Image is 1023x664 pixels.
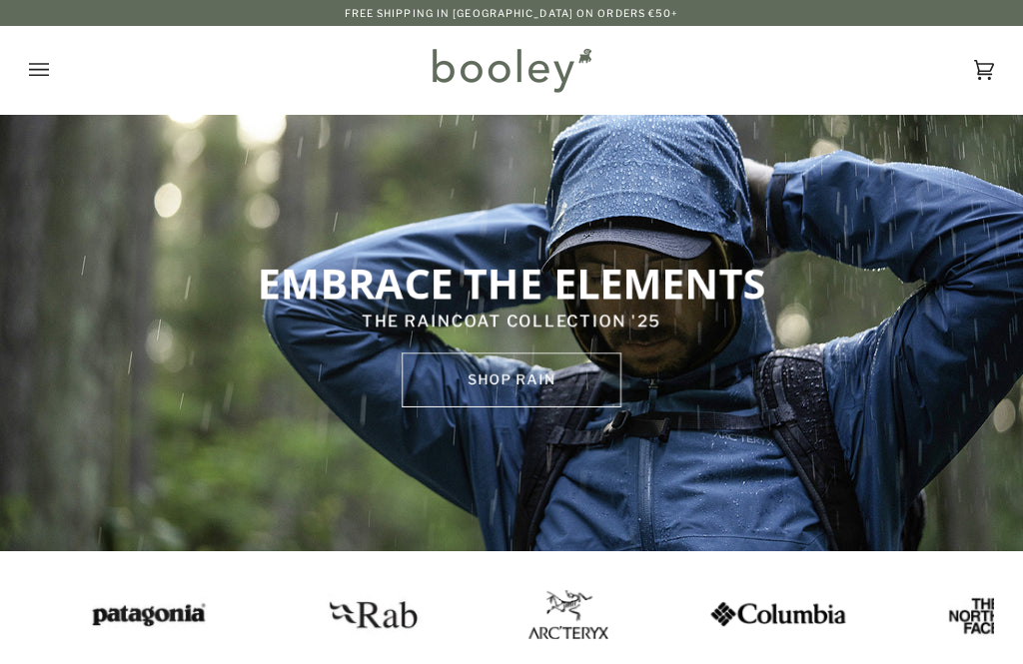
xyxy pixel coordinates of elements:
a: SHOP rain [402,352,621,407]
p: Free Shipping in [GEOGRAPHIC_DATA] on Orders €50+ [345,5,679,21]
img: Booley [424,41,598,99]
p: EMBRACE THE ELEMENTS [203,258,820,310]
button: Open menu [29,26,89,114]
p: THE RAINCOAT COLLECTION '25 [203,310,820,333]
